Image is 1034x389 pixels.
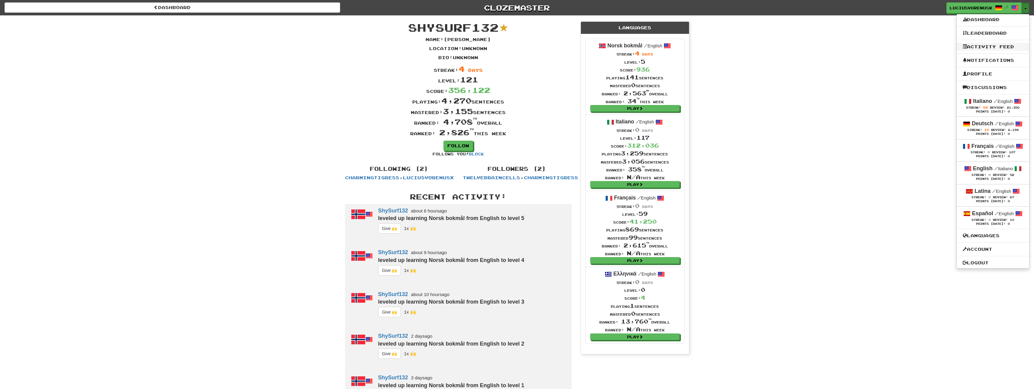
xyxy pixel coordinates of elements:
[995,211,1014,216] small: English
[340,127,576,138] div: Ranked: this week
[621,150,643,157] span: 3,259
[638,271,642,276] span: /
[972,210,993,216] strong: Español
[957,162,1029,184] a: English /Italiano Streak: 0 Review: 52 Points [DATE]: 0
[957,29,1029,37] a: Leaderboard
[433,152,484,156] small: Follows you!
[963,132,1023,136] div: Points [DATE]: 0
[599,317,670,325] div: Ranked: overall
[469,128,474,131] sup: th
[404,226,416,231] small: CharmingTigress
[963,110,1023,114] div: Points [DATE]: 0
[646,90,649,92] sup: rd
[637,196,656,200] small: English
[988,195,991,199] span: 0
[340,74,576,85] div: Level:
[601,149,669,157] div: Playing sentences
[581,22,689,34] div: Languages
[963,155,1023,158] div: Points [DATE]: 0
[614,271,636,277] strong: Ελληνικά
[995,143,999,149] span: /
[403,175,454,180] a: LuciusVorenusX
[378,257,524,263] strong: leveled up learning Norsk bokmål from English to level 4
[340,95,576,106] div: Playing: sentences
[614,195,636,201] strong: Français
[458,163,576,181] div: ,
[630,218,657,225] span: 41,250
[378,299,524,305] strong: leveled up learning Norsk bokmål from English to level 3
[971,151,985,154] span: Streak:
[636,134,649,141] span: 117
[984,128,989,132] span: 10
[411,250,447,255] small: about 9 hours ago
[992,188,996,194] span: /
[443,117,477,126] span: 4,708
[637,195,641,200] span: /
[590,257,680,264] a: Play
[957,16,1029,24] a: Dashboard
[957,139,1029,161] a: Français /English Streak: 0 Review: 107 Points [DATE]: 0
[957,184,1029,206] a: Latina /English Streak: 0 Review: 67 Points [DATE]: 0
[602,202,668,210] div: Streak:
[599,286,670,294] div: Level:
[340,85,576,95] div: Score:
[995,144,1014,149] small: English
[623,242,649,249] span: 2,615
[468,68,483,73] span: days
[957,259,1029,267] a: Logout
[641,286,645,293] span: 0
[636,66,650,73] span: 936
[378,291,408,297] a: ShySurf132
[378,375,408,381] a: ShySurf132
[957,56,1029,64] a: Notifications
[601,158,669,165] div: Mastered sentences
[602,210,668,218] div: Level:
[340,163,458,181] div: ,
[642,129,653,132] span: days
[641,294,645,301] span: 4
[459,64,465,73] span: 4
[991,128,1006,132] span: Review:
[340,106,576,116] div: Mastered: sentences
[345,166,454,172] h4: Following (2)
[5,2,340,13] a: Dashboard
[473,117,477,120] sup: th
[469,152,484,156] a: Block
[463,175,520,180] a: TwelveBraincells
[349,2,685,13] a: Clozemaster
[601,126,669,134] div: Streak:
[995,121,1014,126] small: English
[957,207,1029,229] a: Español /English Streak: 0 Review: 10 Points [DATE]: 0
[1009,151,1015,154] span: 107
[378,307,401,317] button: Give 🙌
[602,234,668,241] div: Mastered sentences
[957,70,1029,78] a: Profile
[590,105,680,112] a: Play
[378,333,408,339] a: ShySurf132
[602,97,668,105] div: Ranked: this week
[340,116,576,127] div: Ranked: overall
[625,226,639,233] span: 869
[993,218,1008,222] span: Review:
[995,211,999,216] span: /
[972,120,993,126] strong: Deutsch
[1007,106,1020,109] span: 21,350
[973,165,993,171] strong: English
[411,333,433,339] small: 2 days ago
[988,173,991,177] span: 0
[1010,218,1014,222] span: 10
[973,98,992,104] strong: Italiano
[378,215,524,221] strong: leveled up learning Norsk bokmål from English to level 5
[642,281,653,285] span: days
[635,202,639,209] span: 0
[599,325,670,333] div: Ranked: this week
[460,75,478,84] span: 121
[448,85,490,94] span: 356,122
[623,90,649,97] span: 2,563
[599,310,670,317] div: Mastered sentences
[993,173,1008,177] span: Review:
[988,218,991,222] span: 0
[627,98,639,104] span: 34
[411,208,447,213] small: about 6 hours ago
[378,349,401,359] button: Give 🙌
